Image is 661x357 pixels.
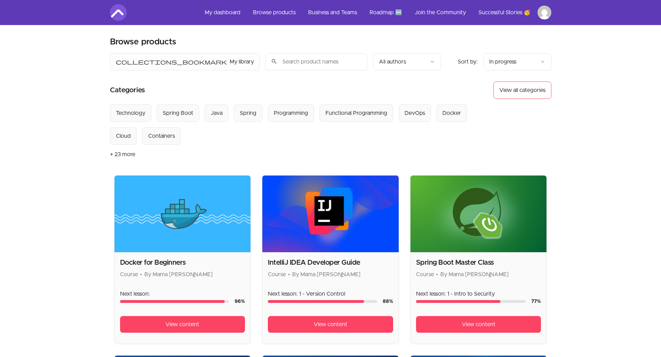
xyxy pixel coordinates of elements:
[268,258,393,267] h2: IntelliJ IDEA Developer Guide
[265,53,367,70] input: Search product names
[110,36,176,48] h2: Browse products
[271,57,277,66] span: search
[531,299,541,304] span: 77 %
[110,53,260,70] button: Filter by My library
[116,132,131,140] div: Cloud
[144,272,213,277] span: By Mama [PERSON_NAME]
[458,59,478,65] span: Sort by:
[314,320,347,329] span: View content
[166,320,199,329] span: View content
[383,299,393,304] span: 88 %
[373,53,441,70] button: Filter by author
[116,109,145,117] div: Technology
[199,4,551,21] nav: Main
[262,176,399,252] img: Product image for IntelliJ IDEA Developer Guide
[473,4,536,21] a: Successful Stories 🥳
[405,109,425,117] div: DevOps
[436,272,438,277] span: •
[120,316,245,333] a: View content
[268,290,393,298] p: Next lesson: 1 - Version Control
[115,176,251,252] img: Product image for Docker for Beginners
[163,109,193,117] div: Spring Boot
[416,316,541,333] a: View content
[292,272,361,277] span: By Mama [PERSON_NAME]
[140,272,142,277] span: •
[288,272,290,277] span: •
[364,4,408,21] a: Roadmap 🆕
[268,316,393,333] a: View content
[537,6,551,19] img: Profile image for Nikola Jovanovic
[274,109,308,117] div: Programming
[120,300,229,303] div: Course progress
[110,145,135,164] button: + 23 more
[120,290,245,298] p: Next lesson:
[442,109,461,117] div: Docker
[325,109,387,117] div: Functional Programming
[416,290,541,298] p: Next lesson: 1 - Intro to Security
[410,176,547,252] img: Product image for Spring Boot Master Class
[235,299,245,304] span: 96 %
[120,272,138,277] span: Course
[416,258,541,267] h2: Spring Boot Master Class
[493,82,551,99] button: View all categories
[199,4,246,21] a: My dashboard
[120,258,245,267] h2: Docker for Beginners
[416,300,526,303] div: Course progress
[483,53,551,70] button: Product sort options
[247,4,301,21] a: Browse products
[110,4,127,21] img: Amigoscode logo
[211,109,222,117] div: Java
[116,58,227,66] span: collections_bookmark
[303,4,363,21] a: Business and Teams
[416,272,434,277] span: Course
[440,272,509,277] span: By Mama [PERSON_NAME]
[240,109,256,117] div: Spring
[110,82,145,99] h2: Categories
[462,320,495,329] span: View content
[148,132,175,140] div: Containers
[409,4,472,21] a: Join the Community
[268,272,286,277] span: Course
[268,300,377,303] div: Course progress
